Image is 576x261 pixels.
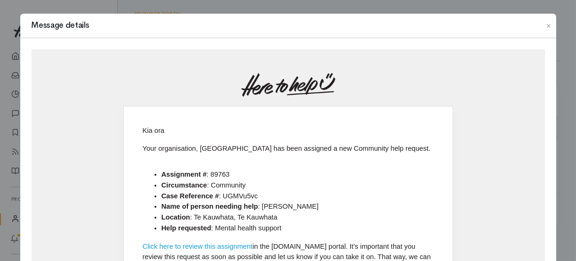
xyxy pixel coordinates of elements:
[162,201,434,212] li: : [PERSON_NAME]
[162,169,434,180] li: : 89763
[162,181,207,189] b: Circumstance
[143,243,253,250] a: Click here to review this assignment
[162,191,434,202] li: : UGMVu5vc
[162,180,434,191] li: : Community
[162,192,219,200] b: Case Reference #
[162,224,211,232] b: Help requested
[143,125,434,136] p: Kia ora
[162,203,258,210] b: Name of person needing help
[162,212,434,223] li: : Te Kauwhata, Te Kauwhata
[241,73,335,97] img: Here to Help U logo
[32,21,89,30] h3: Message details
[162,213,190,221] b: Location
[541,20,556,32] button: Close
[162,171,207,178] b: Assignment #
[162,223,434,234] li: : Mental health support
[143,143,434,154] p: Your organisation, [GEOGRAPHIC_DATA] has been assigned a new Community help request.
